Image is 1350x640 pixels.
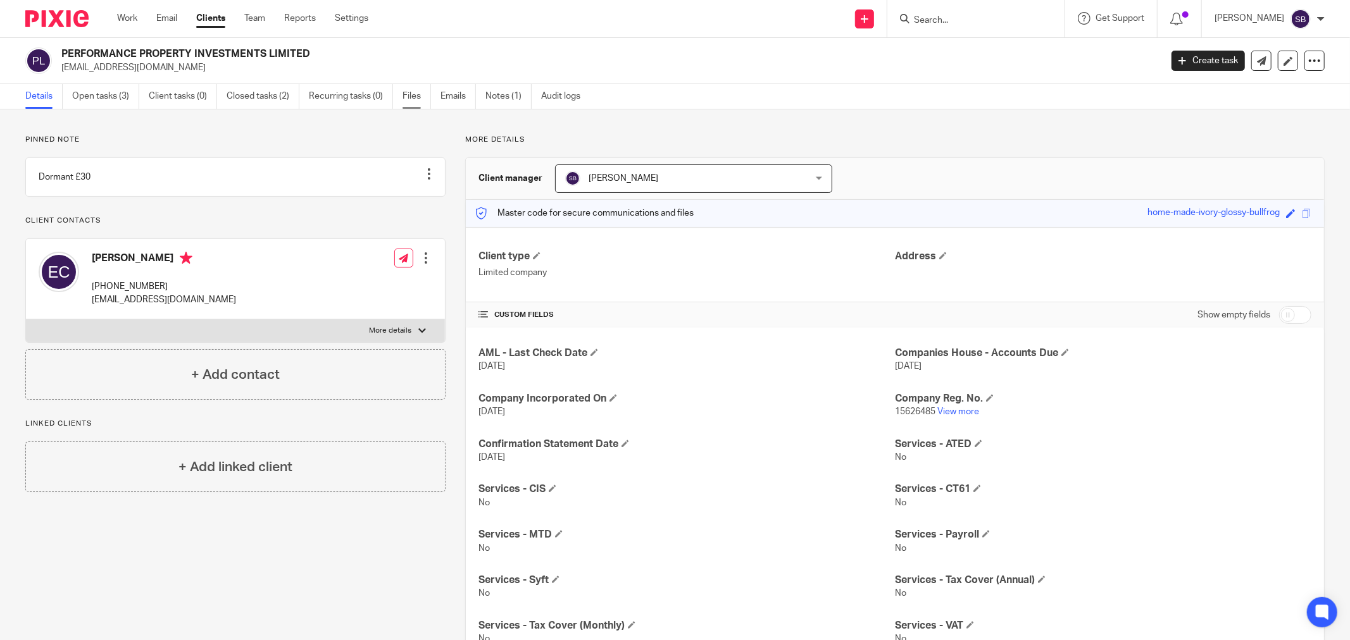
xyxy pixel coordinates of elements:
[478,407,505,416] span: [DATE]
[1291,9,1311,29] img: svg%3E
[25,84,63,109] a: Details
[475,207,694,219] p: Master code for secure communications and files
[478,250,895,263] h4: Client type
[92,252,236,268] h4: [PERSON_NAME]
[25,135,446,145] p: Pinned note
[117,12,137,25] a: Work
[478,347,895,360] h4: AML - Last Check Date
[156,12,177,25] a: Email
[92,280,236,293] p: [PHONE_NUMBER]
[1197,309,1270,321] label: Show empty fields
[92,293,236,306] p: [EMAIL_ADDRESS][DOMAIN_NAME]
[149,84,217,109] a: Client tasks (0)
[178,457,292,477] h4: + Add linked client
[895,619,1311,632] h4: Services - VAT
[895,498,906,507] span: No
[1096,14,1144,23] span: Get Support
[478,544,490,553] span: No
[589,174,658,183] span: [PERSON_NAME]
[25,419,446,429] p: Linked clients
[335,12,368,25] a: Settings
[565,171,580,186] img: svg%3E
[478,619,895,632] h4: Services - Tax Cover (Monthly)
[895,544,906,553] span: No
[895,453,906,462] span: No
[478,528,895,541] h4: Services - MTD
[895,438,1311,451] h4: Services - ATED
[478,589,490,598] span: No
[39,252,79,292] img: svg%3E
[937,407,979,416] a: View more
[895,574,1311,587] h4: Services - Tax Cover (Annual)
[478,310,895,320] h4: CUSTOM FIELDS
[1147,206,1280,221] div: home-made-ivory-glossy-bullfrog
[25,47,52,74] img: svg%3E
[478,498,490,507] span: No
[196,12,225,25] a: Clients
[478,438,895,451] h4: Confirmation Statement Date
[895,589,906,598] span: No
[895,407,935,416] span: 15626485
[25,10,89,27] img: Pixie
[478,362,505,371] span: [DATE]
[284,12,316,25] a: Reports
[1215,12,1284,25] p: [PERSON_NAME]
[370,326,412,336] p: More details
[227,84,299,109] a: Closed tasks (2)
[895,528,1311,541] h4: Services - Payroll
[485,84,532,109] a: Notes (1)
[913,15,1027,27] input: Search
[441,84,476,109] a: Emails
[61,47,934,61] h2: PERFORMANCE PROPERTY INVESTMENTS LIMITED
[478,266,895,279] p: Limited company
[478,483,895,496] h4: Services - CIS
[403,84,431,109] a: Files
[478,172,542,185] h3: Client manager
[61,61,1153,74] p: [EMAIL_ADDRESS][DOMAIN_NAME]
[25,216,446,226] p: Client contacts
[478,453,505,462] span: [DATE]
[309,84,393,109] a: Recurring tasks (0)
[895,362,922,371] span: [DATE]
[478,392,895,405] h4: Company Incorporated On
[895,392,1311,405] h4: Company Reg. No.
[895,250,1311,263] h4: Address
[465,135,1325,145] p: More details
[191,365,280,385] h4: + Add contact
[180,252,192,264] i: Primary
[244,12,265,25] a: Team
[72,84,139,109] a: Open tasks (3)
[1172,51,1245,71] a: Create task
[541,84,590,109] a: Audit logs
[478,574,895,587] h4: Services - Syft
[895,347,1311,360] h4: Companies House - Accounts Due
[895,483,1311,496] h4: Services - CT61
